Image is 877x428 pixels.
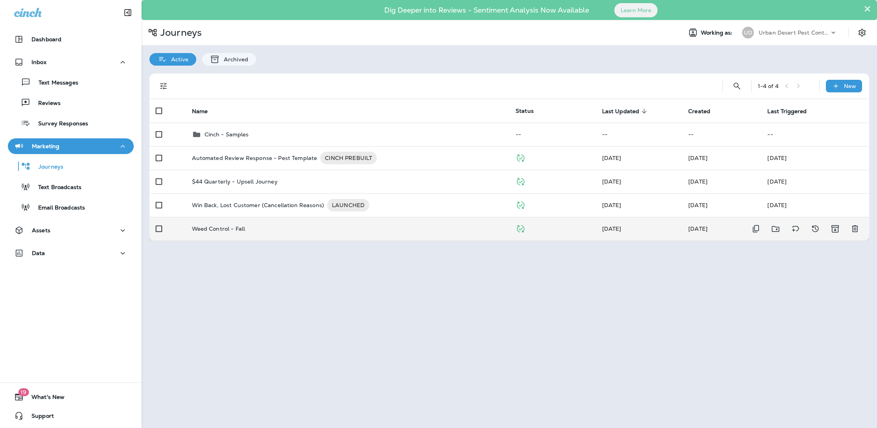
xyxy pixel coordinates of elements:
button: Archive [827,221,843,237]
span: Created [688,108,710,115]
span: Frank Carreno [688,154,707,162]
button: Learn More [614,3,658,17]
button: Filters [156,78,171,94]
span: Frank Carreno [688,178,707,185]
span: Created [688,108,720,115]
p: Journeys [157,27,202,39]
p: Reviews [30,100,61,107]
span: Working as: [701,29,734,36]
button: Settings [855,26,869,40]
span: Name [192,108,208,115]
button: Collapse Sidebar [117,5,139,20]
td: [DATE] [761,170,869,193]
span: CINCH PREBUILT [320,154,377,162]
p: Dig Deeper into Reviews - Sentiment Analysis Now Available [361,9,612,11]
span: Alyssa Wilson [602,225,621,232]
div: CINCH PREBUILT [320,152,377,164]
p: $44 Quarterly - Upsell Journey [192,178,278,185]
span: Last Updated [602,108,639,115]
p: New [844,83,856,89]
span: Status [516,107,534,114]
p: Cinch - Samples [205,131,249,138]
p: Win Back, Lost Customer (Cancellation Reasons) [192,199,324,211]
button: Text Messages [8,74,134,90]
p: Dashboard [31,36,61,42]
p: Active [167,56,188,62]
button: Delete [847,221,863,237]
button: Reviews [8,94,134,111]
button: Assets [8,222,134,238]
p: Data [32,250,45,256]
button: Email Broadcasts [8,199,134,215]
button: Duplicate [748,221,764,237]
span: Published [516,224,525,231]
p: Journeys [31,163,63,171]
p: Urban Desert Pest Control [759,29,829,36]
span: Last Triggered [767,108,807,115]
span: Last Updated [602,108,650,115]
span: Alyssa Wilson [688,202,707,209]
button: Marketing [8,138,134,154]
p: Automated Review Response - Pest Template [192,152,317,164]
span: Eluwa Monday [602,154,621,162]
span: Frank Carreno [602,178,621,185]
button: Support [8,408,134,424]
span: What's New [24,394,64,403]
span: 19 [18,388,29,396]
td: [DATE] [761,193,869,217]
p: Weed Control - Fall [192,226,245,232]
div: UD [742,27,754,39]
button: Dashboard [8,31,134,47]
p: Survey Responses [30,120,88,128]
div: LAUNCHED [327,199,369,211]
p: Email Broadcasts [30,204,85,212]
p: Marketing [32,143,59,149]
span: Last Triggered [767,108,817,115]
td: -- [596,123,682,146]
button: Survey Responses [8,115,134,131]
span: Alyssa Wilson [602,202,621,209]
button: Data [8,245,134,261]
p: Assets [32,227,50,233]
button: 19What's New [8,389,134,405]
span: Published [516,154,525,161]
span: Alyssa Wilson [688,225,707,232]
button: View Changelog [807,221,823,237]
button: Inbox [8,54,134,70]
p: Text Broadcasts [30,184,81,191]
button: Close [864,2,871,15]
p: Archived [220,56,248,62]
button: Journeys [8,158,134,175]
span: Support [24,413,54,422]
span: Name [192,108,218,115]
span: Published [516,177,525,184]
button: Add tags [788,221,803,237]
button: Move to folder [768,221,784,237]
button: Search Journeys [729,78,745,94]
p: Inbox [31,59,46,65]
button: Text Broadcasts [8,178,134,195]
p: Text Messages [31,79,78,87]
td: -- [509,123,596,146]
span: LAUNCHED [327,201,369,209]
td: [DATE] [761,146,869,170]
td: -- [682,123,761,146]
div: 1 - 4 of 4 [758,83,779,89]
span: Published [516,201,525,208]
td: -- [761,123,869,146]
